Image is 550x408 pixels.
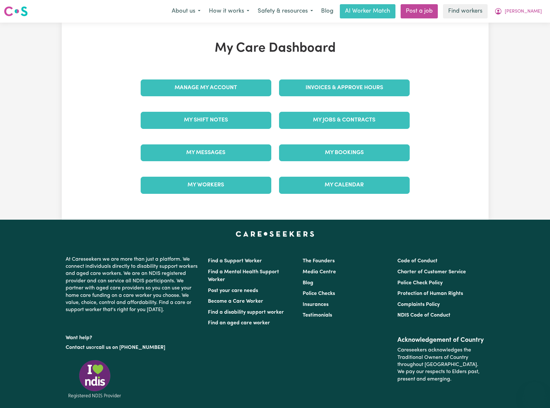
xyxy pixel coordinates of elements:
[141,144,271,161] a: My Messages
[66,359,124,399] img: Registered NDIS provider
[397,280,443,286] a: Police Check Policy
[253,5,317,18] button: Safety & resources
[208,299,263,304] a: Become a Care Worker
[303,291,335,296] a: Police Checks
[340,4,395,18] a: AI Worker Match
[303,280,313,286] a: Blog
[303,269,336,275] a: Media Centre
[4,5,28,17] img: Careseekers logo
[443,4,488,18] a: Find workers
[397,302,440,307] a: Complaints Policy
[137,41,414,56] h1: My Care Dashboard
[397,269,466,275] a: Charter of Customer Service
[141,112,271,129] a: My Shift Notes
[397,313,450,318] a: NDIS Code of Conduct
[167,5,205,18] button: About us
[505,8,542,15] span: [PERSON_NAME]
[96,345,165,350] a: call us on [PHONE_NUMBER]
[303,302,329,307] a: Insurances
[208,320,270,326] a: Find an aged care worker
[236,231,314,236] a: Careseekers home page
[66,253,200,316] p: At Careseekers we are more than just a platform. We connect individuals directly to disability su...
[279,112,410,129] a: My Jobs & Contracts
[208,310,284,315] a: Find a disability support worker
[279,144,410,161] a: My Bookings
[303,313,332,318] a: Testimonials
[208,258,262,264] a: Find a Support Worker
[141,79,271,96] a: Manage My Account
[208,288,258,293] a: Post your care needs
[208,269,279,282] a: Find a Mental Health Support Worker
[397,258,437,264] a: Code of Conduct
[397,291,463,296] a: Protection of Human Rights
[66,341,200,354] p: or
[279,177,410,194] a: My Calendar
[141,177,271,194] a: My Workers
[490,5,546,18] button: My Account
[303,258,335,264] a: The Founders
[317,4,337,18] a: Blog
[397,336,484,344] h2: Acknowledgement of Country
[397,344,484,385] p: Careseekers acknowledges the Traditional Owners of Country throughout [GEOGRAPHIC_DATA]. We pay o...
[66,345,91,350] a: Contact us
[4,4,28,19] a: Careseekers logo
[524,382,545,403] iframe: Button to launch messaging window
[66,332,200,341] p: Want help?
[279,79,410,96] a: Invoices & Approve Hours
[401,4,438,18] a: Post a job
[205,5,253,18] button: How it works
